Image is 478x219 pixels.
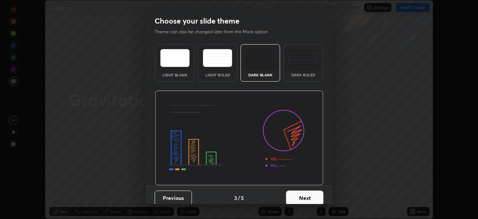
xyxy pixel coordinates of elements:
h4: 5 [241,194,244,202]
img: lightRuledTheme.5fabf969.svg [203,49,232,67]
div: Dark Blank [245,73,275,77]
img: darkTheme.f0cc69e5.svg [246,49,275,67]
div: Light Ruled [203,73,233,77]
h2: Choose your slide theme [155,16,239,26]
button: Next [286,191,323,206]
img: lightTheme.e5ed3b09.svg [160,49,190,67]
img: darkThemeBanner.d06ce4a2.svg [155,91,323,186]
p: Theme can also be changed later from the More option [155,28,276,35]
h4: 3 [234,194,237,202]
h4: / [238,194,240,202]
div: Light Blank [160,73,190,77]
button: Previous [155,191,192,206]
img: darkRuledTheme.de295e13.svg [288,49,318,67]
div: Dark Ruled [288,73,318,77]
